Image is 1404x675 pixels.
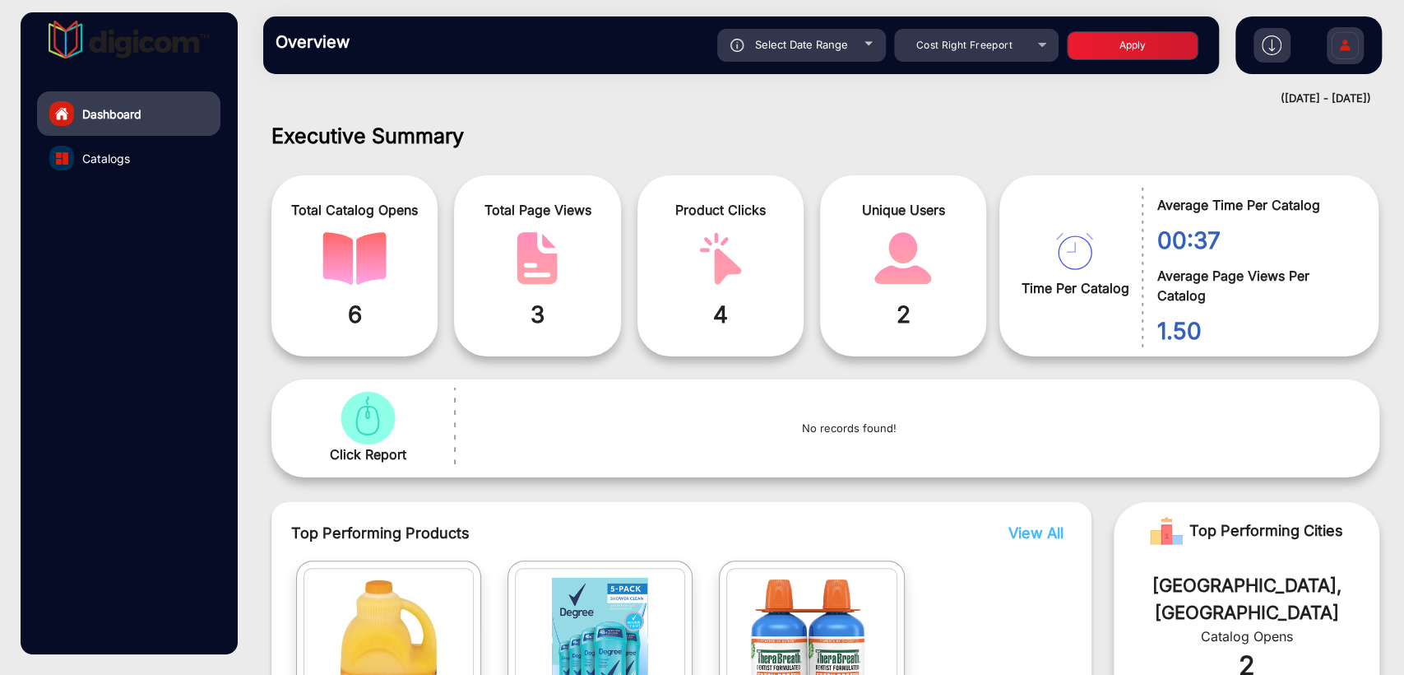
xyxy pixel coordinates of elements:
a: Catalogs [37,136,220,180]
img: catalog [56,152,68,165]
img: catalog [505,232,569,285]
span: Unique Users [832,200,974,220]
span: View All [1008,524,1063,542]
span: 1.50 [1156,314,1354,348]
img: h2download.svg [1262,35,1281,55]
div: ([DATE] - [DATE]) [247,91,1371,107]
p: No records found! [484,421,1214,437]
div: [GEOGRAPHIC_DATA], [GEOGRAPHIC_DATA] [1138,572,1355,626]
img: Sign%20Up.svg [1328,19,1362,77]
img: catalog [336,392,400,445]
span: Product Clicks [650,200,791,220]
span: 2 [832,297,974,332]
div: Catalog Opens [1138,626,1355,646]
span: Cost Right Freeport [916,39,1012,51]
img: Rank image [1150,514,1183,547]
h3: Overview [276,32,506,52]
img: catalog [322,232,387,285]
img: catalog [688,232,753,285]
span: 6 [284,297,425,332]
span: Top Performing Products [291,522,885,544]
span: Click Report [330,445,406,464]
span: Dashboard [82,105,141,123]
img: catalog [871,232,935,285]
span: 3 [466,297,608,332]
h1: Executive Summary [271,123,1379,148]
button: Apply [1067,31,1198,60]
span: Total Catalog Opens [284,200,425,220]
span: Average Time Per Catalog [1156,195,1354,215]
a: Dashboard [37,91,220,136]
span: 00:37 [1156,223,1354,258]
img: vmg-logo [49,21,210,58]
img: icon [730,39,744,52]
img: home [54,106,69,121]
span: Select Date Range [755,38,848,51]
button: View All [1004,522,1059,544]
img: catalog [1056,233,1093,270]
span: Top Performing Cities [1189,514,1343,547]
span: Catalogs [82,150,130,167]
span: 4 [650,297,791,332]
span: Total Page Views [466,200,608,220]
span: Average Page Views Per Catalog [1156,266,1354,305]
